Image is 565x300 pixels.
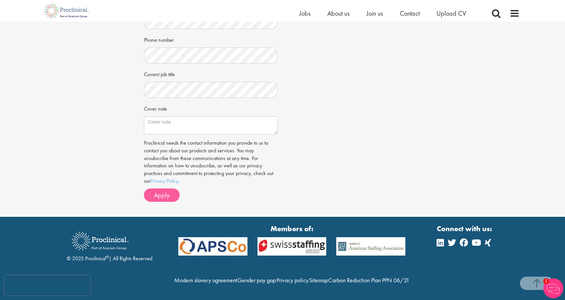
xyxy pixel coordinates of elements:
sup: ® [106,254,109,260]
label: Cover note [144,103,167,113]
strong: Members of: [178,223,405,234]
a: Privacy policy [276,276,309,284]
iframe: reCAPTCHA [5,275,90,295]
img: Proclinical Recruitment [67,227,134,255]
a: Join us [366,9,383,18]
img: Chatbot [543,278,563,298]
button: Apply [144,188,180,202]
a: Gender pay gap [237,276,276,284]
img: APSCo [252,237,332,256]
a: Upload CV [436,9,466,18]
p: Proclinical needs the contact information you provide to us to contact you about our products and... [144,139,278,185]
label: Current job title [144,68,175,79]
a: Modern slavery agreement [174,276,237,284]
label: Phone number [144,34,174,44]
a: About us [327,9,350,18]
a: Carbon Reduction Plan PPN 06/21 [328,276,409,284]
span: Apply [154,191,170,199]
div: © 2023 Proclinical | All Rights Reserved [67,227,152,263]
a: Contact [400,9,420,18]
img: APSCo [173,237,252,256]
strong: Connect with us: [437,223,494,234]
img: APSCo [331,237,410,256]
a: Jobs [299,9,311,18]
a: Privacy Policy [151,177,178,184]
span: 1 [543,278,549,284]
a: Sitemap [309,276,328,284]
